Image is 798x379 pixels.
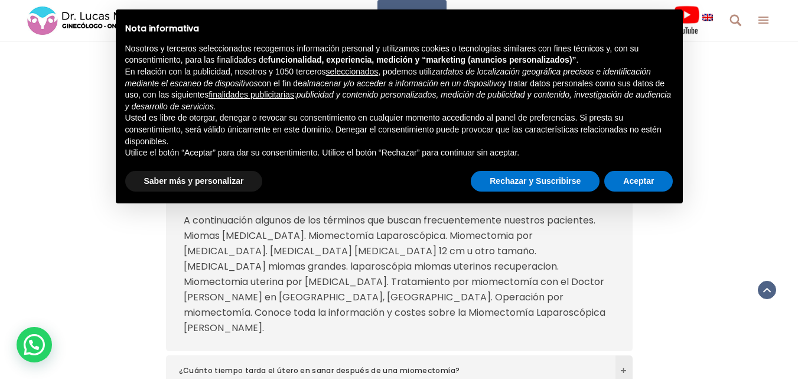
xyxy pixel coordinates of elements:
span: ¿Cuánto tiempo tarda el útero en sanar después de una miomectomía? [179,365,597,377]
p: A continuación algunos de los términos que buscan frecuentemente nuestros pacientes. [184,213,615,228]
em: datos de localización geográfica precisos e identificación mediante el escaneo de dispositivos [125,67,651,88]
h2: Nota informativa [125,24,673,34]
button: Rechazar y Suscribirse [471,171,600,192]
p: En relación con la publicidad, nosotros y 1050 terceros , podemos utilizar con el fin de y tratar... [125,66,673,112]
img: language english [702,14,713,21]
div: WhatsApp contact [17,327,52,362]
p: Usted es libre de otorgar, denegar o revocar su consentimiento en cualquier momento accediendo al... [125,112,673,147]
button: Saber más y personalizar [125,171,263,192]
p: Miomas [MEDICAL_DATA]. Miomectomía Laparoscópica. Miomectomia por [MEDICAL_DATA]. [MEDICAL_DATA] ... [184,228,615,336]
em: almacenar y/o acceder a información en un dispositivo [302,79,502,88]
button: Aceptar [604,171,673,192]
p: Utilice el botón “Aceptar” para dar su consentimiento. Utilice el botón “Rechazar” para continuar... [125,147,673,159]
button: seleccionados [326,66,379,78]
button: finalidades publicitarias [209,89,294,101]
strong: funcionalidad, experiencia, medición y “marketing (anuncios personalizados)” [268,55,576,64]
em: publicidad y contenido personalizados, medición de publicidad y contenido, investigación de audie... [125,90,672,111]
p: Nosotros y terceros seleccionados recogemos información personal y utilizamos cookies o tecnologí... [125,43,673,66]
